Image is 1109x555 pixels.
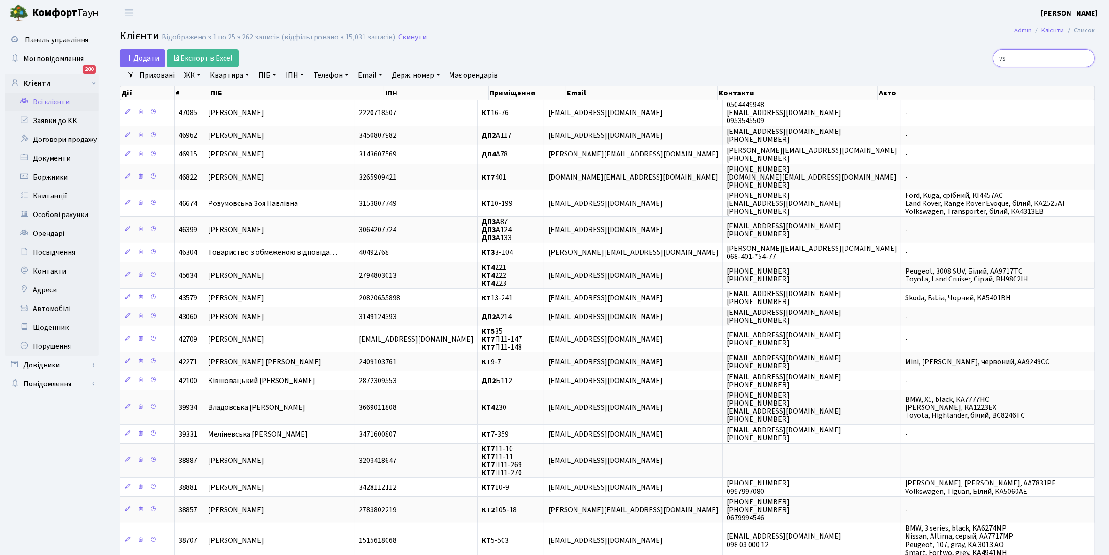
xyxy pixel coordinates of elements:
[1041,8,1098,19] a: [PERSON_NAME]
[905,429,908,439] span: -
[5,318,99,337] a: Щоденник
[5,243,99,262] a: Посвідчення
[489,86,566,100] th: Приміщення
[481,505,517,515] span: 105-18
[548,312,663,322] span: [EMAIL_ADDRESS][DOMAIN_NAME]
[359,375,396,386] span: 2872309553
[548,149,719,160] span: [PERSON_NAME][EMAIL_ADDRESS][DOMAIN_NAME]
[178,293,197,303] span: 43579
[727,243,897,262] span: [PERSON_NAME][EMAIL_ADDRESS][DOMAIN_NAME] 068-401-*54-77
[178,270,197,281] span: 45634
[727,390,841,424] span: [PHONE_NUMBER] [PHONE_NUMBER] [EMAIL_ADDRESS][DOMAIN_NAME] [PHONE_NUMBER]
[208,225,264,235] span: [PERSON_NAME]
[548,293,663,303] span: [EMAIL_ADDRESS][DOMAIN_NAME]
[359,357,396,367] span: 2409103761
[481,108,491,118] b: КТ
[5,149,99,168] a: Документи
[178,312,197,322] span: 43060
[548,225,663,235] span: [EMAIL_ADDRESS][DOMAIN_NAME]
[120,86,175,100] th: Дії
[548,505,719,515] span: [PERSON_NAME][EMAIL_ADDRESS][DOMAIN_NAME]
[5,130,99,149] a: Договори продажу
[718,86,878,100] th: Контакти
[180,67,204,83] a: ЖК
[255,67,280,83] a: ПІБ
[905,375,908,386] span: -
[208,402,305,413] span: Владовська [PERSON_NAME]
[548,455,663,466] span: [EMAIL_ADDRESS][DOMAIN_NAME]
[310,67,352,83] a: Телефон
[178,172,197,182] span: 46822
[727,126,841,145] span: [EMAIL_ADDRESS][DOMAIN_NAME] [PHONE_NUMBER]
[481,293,512,303] span: 13-241
[548,248,719,258] span: [PERSON_NAME][EMAIL_ADDRESS][DOMAIN_NAME]
[354,67,386,83] a: Email
[481,357,491,367] b: КТ
[1064,25,1095,36] li: Список
[905,293,1011,303] span: Skoda, Fabia, Чорний, KA5401BH
[481,172,506,182] span: 401
[481,131,496,141] b: ДП2
[5,111,99,130] a: Заявки до КК
[905,394,1025,421] span: BMW, X5, black, КА7777НС [PERSON_NAME], КА1223ЕХ Toyota, Highlander, білий, ВС8246ТС
[178,505,197,515] span: 38857
[481,444,495,454] b: КТ7
[398,33,427,42] a: Скинути
[359,312,396,322] span: 3149124393
[481,375,496,386] b: ДП2
[905,248,908,258] span: -
[548,535,663,546] span: [EMAIL_ADDRESS][DOMAIN_NAME]
[481,131,512,141] span: А117
[481,375,512,386] span: Б112
[481,312,512,322] span: А214
[548,482,663,492] span: [EMAIL_ADDRESS][DOMAIN_NAME]
[481,326,495,336] b: КТ5
[178,225,197,235] span: 46399
[162,33,396,42] div: Відображено з 1 по 25 з 262 записів (відфільтровано з 15,031 записів).
[136,67,178,83] a: Приховані
[208,455,264,466] span: [PERSON_NAME]
[993,49,1095,67] input: Пошук...
[481,270,495,281] b: КТ4
[359,482,396,492] span: 3428112112
[208,149,264,160] span: [PERSON_NAME]
[481,468,495,478] b: КТ7
[481,198,491,209] b: КТ
[208,334,264,344] span: [PERSON_NAME]
[178,334,197,344] span: 42709
[905,108,908,118] span: -
[359,429,396,439] span: 3471600807
[481,248,513,258] span: 3-104
[727,100,841,126] span: 0504449948 [EMAIL_ADDRESS][DOMAIN_NAME] 0953545509
[359,198,396,209] span: 3153807749
[481,482,495,492] b: КТ7
[727,353,841,371] span: [EMAIL_ADDRESS][DOMAIN_NAME] [PHONE_NUMBER]
[481,248,495,258] b: КТ3
[178,357,197,367] span: 42271
[208,293,264,303] span: [PERSON_NAME]
[727,266,790,284] span: [PHONE_NUMBER] [PHONE_NUMBER]
[384,86,489,100] th: ІПН
[548,429,663,439] span: [EMAIL_ADDRESS][DOMAIN_NAME]
[905,455,908,466] span: -
[5,337,99,356] a: Порушення
[481,326,522,352] span: 35 П11-147 П11-148
[481,278,495,289] b: КТ4
[727,425,841,443] span: [EMAIL_ADDRESS][DOMAIN_NAME] [PHONE_NUMBER]
[727,145,897,164] span: [PERSON_NAME][EMAIL_ADDRESS][DOMAIN_NAME] [PHONE_NUMBER]
[548,270,663,281] span: [EMAIL_ADDRESS][DOMAIN_NAME]
[905,131,908,141] span: -
[178,402,197,413] span: 39934
[727,532,841,550] span: [EMAIL_ADDRESS][DOMAIN_NAME] 098 03 000 12
[359,131,396,141] span: 3450807982
[126,53,159,63] span: Додати
[5,187,99,205] a: Квитанції
[208,535,264,546] span: [PERSON_NAME]
[1014,25,1031,35] a: Admin
[548,402,663,413] span: [EMAIL_ADDRESS][DOMAIN_NAME]
[32,5,77,20] b: Комфорт
[359,248,389,258] span: 40492768
[208,172,264,182] span: [PERSON_NAME]
[208,312,264,322] span: [PERSON_NAME]
[548,334,663,344] span: [EMAIL_ADDRESS][DOMAIN_NAME]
